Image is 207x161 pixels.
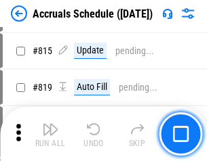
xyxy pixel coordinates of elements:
img: Back [11,5,27,22]
div: Accruals Schedule ([DATE]) [33,7,153,20]
img: Main button [172,126,189,142]
span: # 815 [33,45,52,56]
span: # 819 [33,82,52,93]
div: pending... [115,46,154,56]
img: Settings menu [180,5,196,22]
img: Support [162,8,173,19]
div: Update [74,43,107,59]
div: pending... [119,83,157,93]
div: Auto Fill [74,79,110,95]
